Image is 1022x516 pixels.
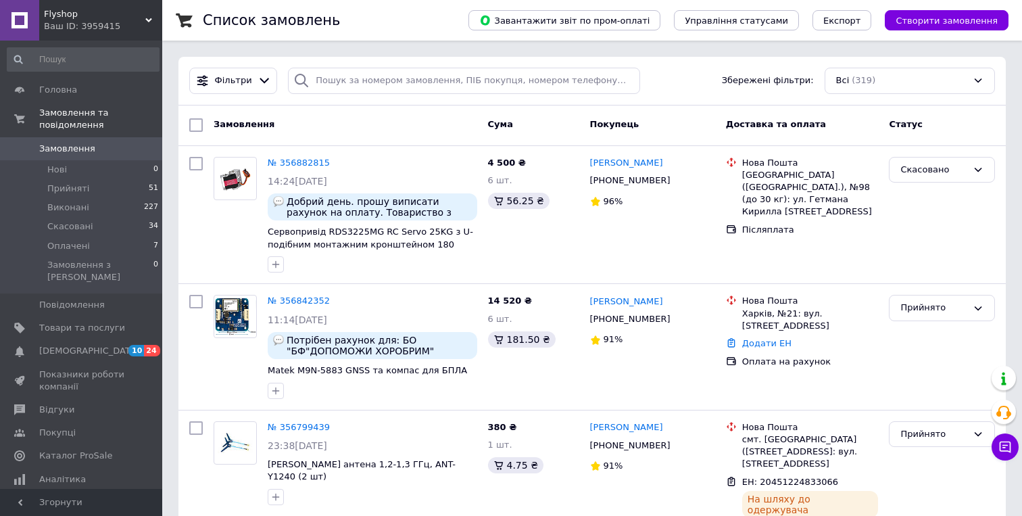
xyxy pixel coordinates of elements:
[39,107,162,131] span: Замовлення та повідомлення
[742,477,838,487] span: ЕН: 20451224833066
[47,202,89,214] span: Виконані
[214,295,257,338] a: Фото товару
[590,296,663,308] a: [PERSON_NAME]
[587,172,673,189] div: [PHONE_NUMBER]
[268,296,330,306] a: № 356842352
[742,356,879,368] div: Оплата на рахунок
[47,183,89,195] span: Прийняті
[896,16,998,26] span: Створити замовлення
[726,119,826,129] span: Доставка та оплата
[128,345,144,356] span: 10
[287,335,472,356] span: Потрібен рахунок для: БО "БФ"ДОПОМОЖИ ХОРОБРИМ" ЄДРПОУ 44928812 [FINANCIAL_ID] Харківське ГРУ АТ ...
[149,220,158,233] span: 34
[144,345,160,356] span: 24
[39,322,125,334] span: Товари та послуги
[214,119,274,129] span: Замовлення
[742,433,879,471] div: смт. [GEOGRAPHIC_DATA] ([STREET_ADDRESS]: вул. [STREET_ADDRESS]
[273,196,284,207] img: :speech_balloon:
[39,404,74,416] span: Відгуки
[587,310,673,328] div: [PHONE_NUMBER]
[39,84,77,96] span: Головна
[268,459,456,482] a: [PERSON_NAME] антена 1,2-1,3 ГГц, ANT-Y1240 (2 шт)
[47,164,67,176] span: Нові
[268,158,330,168] a: № 356882815
[39,345,139,357] span: [DEMOGRAPHIC_DATA]
[742,157,879,169] div: Нова Пошта
[39,299,105,311] span: Повідомлення
[273,335,284,346] img: :speech_balloon:
[722,74,814,87] span: Збережені фільтри:
[871,15,1008,25] a: Створити замовлення
[742,338,792,348] a: Додати ЕН
[900,427,967,442] div: Прийнято
[39,369,125,393] span: Показники роботи компанії
[47,240,90,252] span: Оплачені
[39,427,76,439] span: Покупці
[488,193,550,209] div: 56.25 ₴
[992,433,1019,461] button: Чат з покупцем
[900,163,967,177] div: Скасовано
[674,10,799,30] button: Управління статусами
[215,74,252,87] span: Фільтри
[488,331,556,348] div: 181.50 ₴
[590,119,639,129] span: Покупець
[153,240,158,252] span: 7
[742,224,879,236] div: Післяплата
[590,421,663,434] a: [PERSON_NAME]
[479,14,650,26] span: Завантажити звіт по пром-оплаті
[836,74,850,87] span: Всі
[268,314,327,325] span: 11:14[DATE]
[488,422,517,432] span: 380 ₴
[488,440,512,450] span: 1 шт.
[900,301,967,315] div: Прийнято
[268,365,467,375] a: Matek M9N-5883 GNSS та компас для БПЛА
[685,16,788,26] span: Управління статусами
[488,296,532,306] span: 14 520 ₴
[39,450,112,462] span: Каталог ProSale
[488,119,513,129] span: Cума
[47,220,93,233] span: Скасовані
[885,10,1008,30] button: Створити замовлення
[214,433,256,452] img: Фото товару
[7,47,160,72] input: Пошук
[214,162,256,195] img: Фото товару
[742,295,879,307] div: Нова Пошта
[268,227,473,262] a: Сервопривід RDS3225MG RC Servo 25KG з U-подібним монтажним кронштейном 180 градусів цифровий водо...
[812,10,872,30] button: Експорт
[889,119,923,129] span: Статус
[604,461,623,471] span: 91%
[587,437,673,454] div: [PHONE_NUMBER]
[852,75,875,85] span: (319)
[44,20,162,32] div: Ваш ID: 3959415
[214,421,257,465] a: Фото товару
[488,314,512,324] span: 6 шт.
[287,196,472,218] span: Добрий день. прошу виписати рахунок на оплату. Товариство з обмеженою відповідальністю “Віртуджим...
[153,164,158,176] span: 0
[742,421,879,433] div: Нова Пошта
[39,143,95,155] span: Замовлення
[742,169,879,218] div: [GEOGRAPHIC_DATA] ([GEOGRAPHIC_DATA].), №98 (до 30 кг): ул. Гетмана Кирилла [STREET_ADDRESS]
[488,175,512,185] span: 6 шт.
[604,334,623,344] span: 91%
[823,16,861,26] span: Експорт
[214,157,257,200] a: Фото товару
[47,259,153,283] span: Замовлення з [PERSON_NAME]
[144,202,158,214] span: 227
[590,157,663,170] a: [PERSON_NAME]
[488,457,543,473] div: 4.75 ₴
[268,422,330,432] a: № 356799439
[488,158,526,168] span: 4 500 ₴
[39,473,86,486] span: Аналітика
[203,12,340,28] h1: Список замовлень
[44,8,145,20] span: Flyshop
[153,259,158,283] span: 0
[604,196,623,206] span: 96%
[742,308,879,332] div: Харків, №21: вул. [STREET_ADDRESS]
[149,183,158,195] span: 51
[214,298,256,336] img: Фото товару
[268,176,327,187] span: 14:24[DATE]
[288,68,640,94] input: Пошук за номером замовлення, ПІБ покупця, номером телефону, Email, номером накладної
